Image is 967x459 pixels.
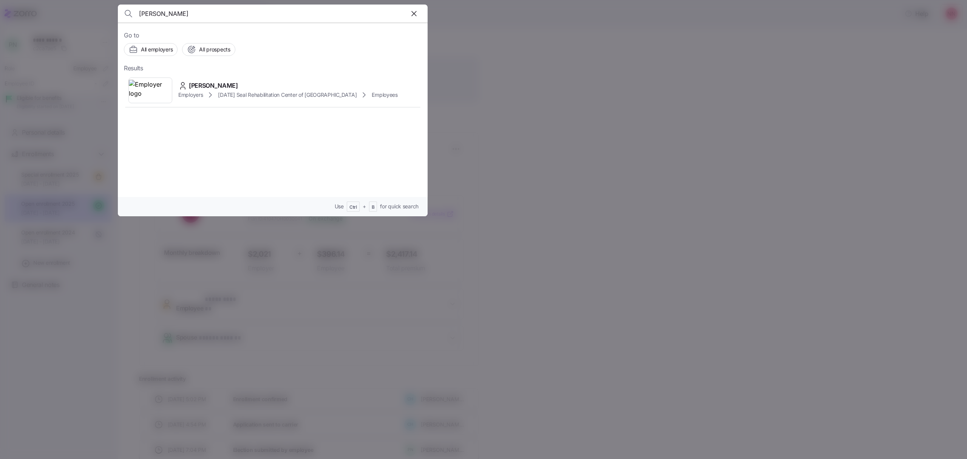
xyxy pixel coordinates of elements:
[335,203,344,210] span: Use
[141,46,173,53] span: All employers
[218,91,357,99] span: [DATE] Seal Rehabilitation Center of [GEOGRAPHIC_DATA]
[349,204,357,211] span: Ctrl
[178,91,203,99] span: Employers
[380,203,419,210] span: for quick search
[124,43,178,56] button: All employers
[363,203,366,210] span: +
[129,80,172,101] img: Employer logo
[182,43,235,56] button: All prospects
[199,46,230,53] span: All prospects
[372,91,397,99] span: Employees
[124,31,422,40] span: Go to
[372,204,375,211] span: B
[124,64,143,73] span: Results
[189,81,238,90] span: [PERSON_NAME]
